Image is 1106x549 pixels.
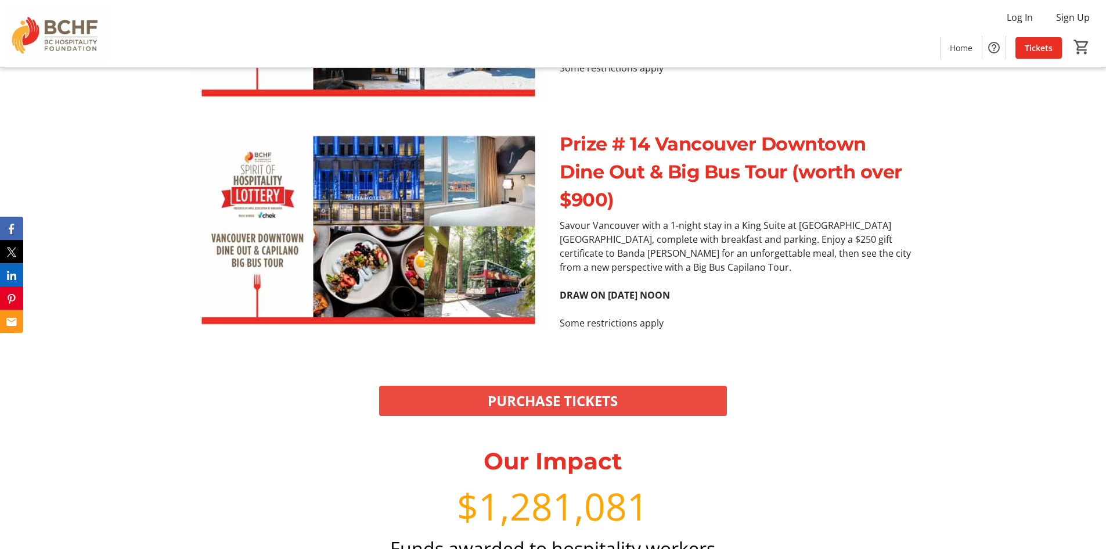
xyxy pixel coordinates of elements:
[560,130,914,214] p: Prize # 14 Vancouver Downtown Dine Out & Big Bus Tour (worth over $900)
[1025,42,1053,54] span: Tickets
[488,390,618,411] span: PURCHASE TICKETS
[941,37,982,59] a: Home
[198,479,907,534] div: $1,281,081
[1071,37,1092,58] button: Cart
[1047,8,1099,27] button: Sign Up
[997,8,1042,27] button: Log In
[560,218,914,274] p: Savour Vancouver with a 1-night stay in a King Suite at [GEOGRAPHIC_DATA] [GEOGRAPHIC_DATA], comp...
[560,289,670,302] strong: DRAW ON [DATE] NOON
[950,42,972,54] span: Home
[560,316,914,330] p: Some restrictions apply
[1015,37,1062,59] a: Tickets
[982,36,1006,59] button: Help
[191,130,546,330] img: undefined
[7,5,110,63] img: BC Hospitality Foundation's Logo
[198,444,907,479] p: Our Impact
[379,386,727,416] button: PURCHASE TICKETS
[1056,10,1090,24] span: Sign Up
[1007,10,1033,24] span: Log In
